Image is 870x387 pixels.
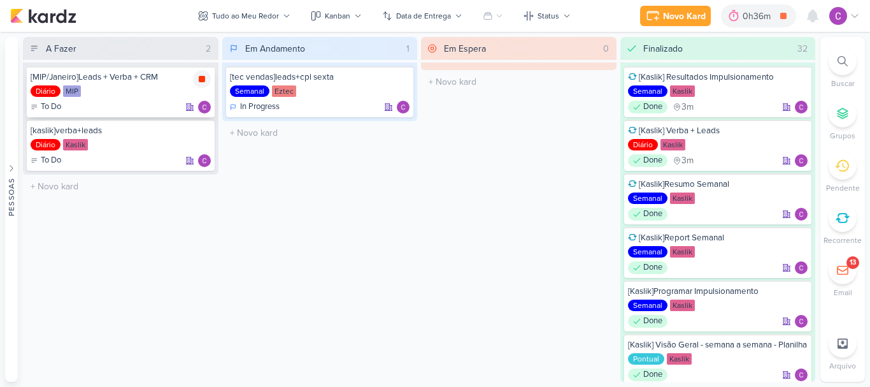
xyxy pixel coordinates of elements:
[628,154,667,167] div: Done
[643,369,662,381] p: Done
[850,258,856,268] div: 13
[663,10,706,23] div: Novo Kard
[830,130,855,142] p: Grupos
[643,315,662,328] p: Done
[230,101,280,113] div: In Progress
[198,101,211,113] div: Responsável: Carlos Lima
[795,154,808,167] img: Carlos Lima
[245,42,305,55] div: Em Andamento
[628,369,667,381] div: Done
[230,85,269,97] div: Semanal
[628,286,808,297] div: [Kaslik]Programar Impulsionamento
[673,101,694,113] div: último check-in há 3 meses
[628,179,808,190] div: [Kaslik]Resumo Semanal
[240,101,280,113] p: In Progress
[63,85,81,97] div: MIP
[628,246,667,258] div: Semanal
[820,47,865,89] li: Ctrl + F
[225,124,415,142] input: + Novo kard
[826,182,860,194] p: Pendente
[272,85,296,97] div: Eztec
[46,42,76,55] div: A Fazer
[640,6,711,26] button: Novo Kard
[834,287,852,298] p: Email
[831,78,855,89] p: Buscar
[41,101,61,113] p: To Do
[829,360,856,372] p: Arquivo
[795,261,808,274] img: Carlos Lima
[829,7,847,25] img: Carlos Lima
[795,101,808,113] div: Responsável: Carlos Lima
[795,208,808,221] div: Responsável: Carlos Lima
[25,177,216,196] input: + Novo kard
[598,42,614,55] div: 0
[643,101,662,113] p: Done
[643,208,662,221] p: Done
[424,73,614,91] input: + Novo kard
[795,261,808,274] div: Responsável: Carlos Lima
[628,300,667,311] div: Semanal
[198,154,211,167] img: Carlos Lima
[628,261,667,274] div: Done
[444,42,486,55] div: Em Espera
[628,125,808,136] div: [Kaslik] Verba + Leads
[230,71,410,83] div: [tec vendas]leads+cpl sexta
[10,8,76,24] img: kardz.app
[628,85,667,97] div: Semanal
[670,246,695,258] div: Kaslik
[201,42,216,55] div: 2
[795,154,808,167] div: Responsável: Carlos Lima
[628,101,667,113] div: Done
[193,70,211,88] div: Parar relógio
[660,139,685,150] div: Kaslik
[743,10,774,23] div: 0h36m
[667,353,692,365] div: Kaslik
[628,232,808,244] div: [Kaslik]Report Semanal
[824,235,862,246] p: Recorrente
[795,369,808,381] div: Responsável: Carlos Lima
[795,101,808,113] img: Carlos Lima
[31,139,61,150] div: Diário
[681,103,694,112] span: 3m
[5,37,18,382] button: Pessoas
[795,315,808,328] div: Responsável: Carlos Lima
[628,193,667,204] div: Semanal
[792,42,813,55] div: 32
[628,339,808,351] div: [Kaslik] Visão Geral - semana a semana - Planilha
[795,208,808,221] img: Carlos Lima
[670,85,695,97] div: Kaslik
[670,193,695,204] div: Kaslik
[628,71,808,83] div: [Kaslik] Resultados Impulsionamento
[795,315,808,328] img: Carlos Lima
[628,139,658,150] div: Diário
[628,315,667,328] div: Done
[397,101,410,113] img: Carlos Lima
[31,71,211,83] div: [MIP/Janeiro]Leads + Verba + CRM
[31,101,61,113] div: To Do
[643,261,662,274] p: Done
[643,154,662,167] p: Done
[628,208,667,221] div: Done
[198,154,211,167] div: Responsável: Carlos Lima
[401,42,415,55] div: 1
[397,101,410,113] div: Responsável: Carlos Lima
[41,154,61,167] p: To Do
[198,101,211,113] img: Carlos Lima
[681,156,694,165] span: 3m
[31,154,61,167] div: To Do
[628,353,664,365] div: Pontual
[63,139,88,150] div: Kaslik
[670,300,695,311] div: Kaslik
[31,85,61,97] div: Diário
[673,154,694,167] div: último check-in há 3 meses
[31,125,211,136] div: [kaslik]verba+leads
[6,177,17,215] div: Pessoas
[643,42,683,55] div: Finalizado
[795,369,808,381] img: Carlos Lima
